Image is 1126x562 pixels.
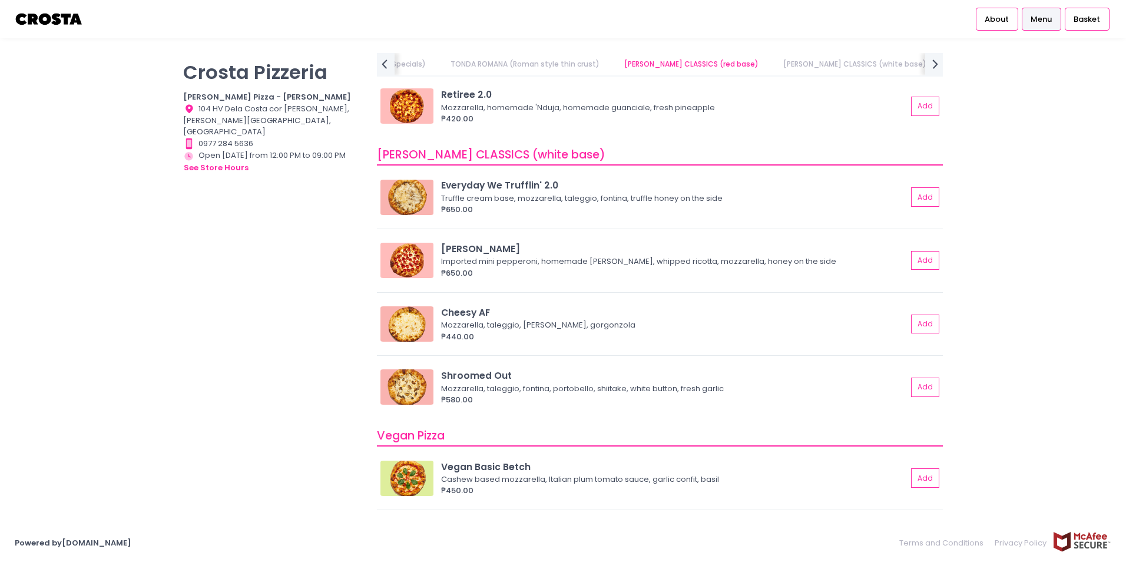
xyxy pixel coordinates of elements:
[441,204,907,216] div: ₱650.00
[380,180,433,215] img: Everyday We Trufflin' 2.0
[441,331,907,343] div: ₱440.00
[441,102,903,114] div: Mozzarella, homemade 'Nduja, homemade guanciale, fresh pineapple
[441,178,907,192] div: Everyday We Trufflin' 2.0
[380,306,433,342] img: Cheesy AF
[441,460,907,474] div: Vegan Basic Betch
[380,243,433,278] img: Roni Salciccia
[441,306,907,319] div: Cheesy AF
[380,461,433,496] img: Vegan Basic Betch
[441,88,907,101] div: Retiree 2.0
[183,91,351,103] b: [PERSON_NAME] Pizza - [PERSON_NAME]
[15,9,84,29] img: logo
[985,14,1009,25] span: About
[613,53,770,75] a: [PERSON_NAME] CLASSICS (red base)
[911,251,939,270] button: Add
[441,319,903,331] div: Mozzarella, taleggio, [PERSON_NAME], gorgonzola
[911,315,939,334] button: Add
[380,369,433,405] img: Shroomed Out
[1074,14,1100,25] span: Basket
[377,147,605,163] span: [PERSON_NAME] CLASSICS (white base)
[441,267,907,279] div: ₱650.00
[377,428,445,444] span: Vegan Pizza
[911,187,939,207] button: Add
[441,394,907,406] div: ₱580.00
[911,378,939,397] button: Add
[441,474,903,485] div: Cashew based mozzarella, Italian plum tomato sauce, garlic confit, basil
[441,193,903,204] div: Truffle cream base, mozzarella, taleggio, fontina, truffle honey on the side
[1031,14,1052,25] span: Menu
[899,531,989,554] a: Terms and Conditions
[183,161,249,174] button: see store hours
[911,97,939,116] button: Add
[183,150,362,174] div: Open [DATE] from 12:00 PM to 09:00 PM
[989,531,1053,554] a: Privacy Policy
[976,8,1018,30] a: About
[183,61,362,84] p: Crosta Pizzeria
[441,113,907,125] div: ₱420.00
[911,468,939,488] button: Add
[441,485,907,497] div: ₱450.00
[441,256,903,267] div: Imported mini pepperoni, homemade [PERSON_NAME], whipped ricotta, mozzarella, honey on the side
[772,53,938,75] a: [PERSON_NAME] CLASSICS (white base)
[1022,8,1061,30] a: Menu
[380,88,433,124] img: Retiree 2.0
[183,103,362,138] div: 104 HV Dela Costa cor [PERSON_NAME], [PERSON_NAME][GEOGRAPHIC_DATA], [GEOGRAPHIC_DATA]
[183,138,362,150] div: 0977 284 5636
[441,383,903,395] div: Mozzarella, taleggio, fontina, portobello, shiitake, white button, fresh garlic
[15,537,131,548] a: Powered by[DOMAIN_NAME]
[1052,531,1111,552] img: mcafee-secure
[441,242,907,256] div: [PERSON_NAME]
[441,369,907,382] div: Shroomed Out
[439,53,611,75] a: TONDA ROMANA (Roman style thin crust)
